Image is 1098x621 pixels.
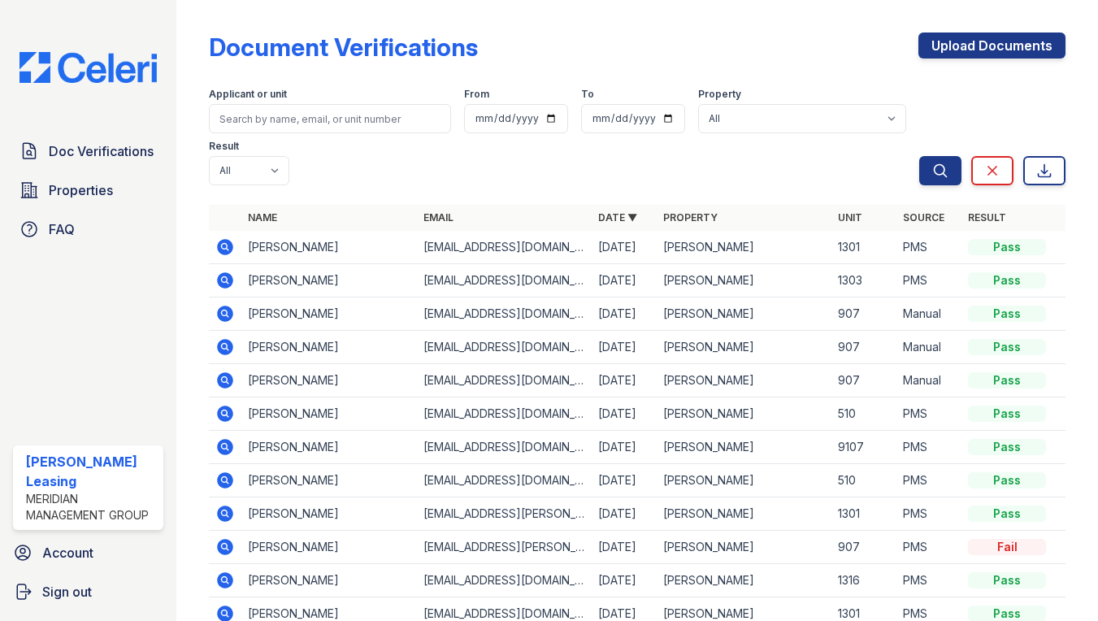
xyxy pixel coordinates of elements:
[657,331,831,364] td: [PERSON_NAME]
[592,564,657,597] td: [DATE]
[657,264,831,297] td: [PERSON_NAME]
[657,464,831,497] td: [PERSON_NAME]
[698,88,741,101] label: Property
[896,264,961,297] td: PMS
[968,339,1046,355] div: Pass
[592,497,657,531] td: [DATE]
[241,564,416,597] td: [PERSON_NAME]
[598,211,637,224] a: Date ▼
[241,397,416,431] td: [PERSON_NAME]
[241,297,416,331] td: [PERSON_NAME]
[417,497,592,531] td: [EMAIL_ADDRESS][PERSON_NAME][DOMAIN_NAME]
[831,431,896,464] td: 9107
[896,297,961,331] td: Manual
[657,497,831,531] td: [PERSON_NAME]
[7,536,170,569] a: Account
[209,33,478,62] div: Document Verifications
[831,264,896,297] td: 1303
[592,264,657,297] td: [DATE]
[423,211,454,224] a: Email
[417,297,592,331] td: [EMAIL_ADDRESS][DOMAIN_NAME]
[417,564,592,597] td: [EMAIL_ADDRESS][DOMAIN_NAME]
[831,397,896,431] td: 510
[831,364,896,397] td: 907
[896,397,961,431] td: PMS
[592,331,657,364] td: [DATE]
[248,211,277,224] a: Name
[592,297,657,331] td: [DATE]
[26,491,157,523] div: Meridian Management Group
[241,231,416,264] td: [PERSON_NAME]
[26,452,157,491] div: [PERSON_NAME] Leasing
[657,297,831,331] td: [PERSON_NAME]
[417,231,592,264] td: [EMAIL_ADDRESS][DOMAIN_NAME]
[417,464,592,497] td: [EMAIL_ADDRESS][DOMAIN_NAME]
[417,331,592,364] td: [EMAIL_ADDRESS][DOMAIN_NAME]
[581,88,594,101] label: To
[417,397,592,431] td: [EMAIL_ADDRESS][DOMAIN_NAME]
[896,231,961,264] td: PMS
[896,531,961,564] td: PMS
[657,231,831,264] td: [PERSON_NAME]
[7,52,170,83] img: CE_Logo_Blue-a8612792a0a2168367f1c8372b55b34899dd931a85d93a1a3d3e32e68fde9ad4.png
[918,33,1065,59] a: Upload Documents
[968,239,1046,255] div: Pass
[241,264,416,297] td: [PERSON_NAME]
[241,331,416,364] td: [PERSON_NAME]
[7,575,170,608] a: Sign out
[831,297,896,331] td: 907
[241,431,416,464] td: [PERSON_NAME]
[657,531,831,564] td: [PERSON_NAME]
[968,472,1046,489] div: Pass
[903,211,944,224] a: Source
[657,564,831,597] td: [PERSON_NAME]
[657,364,831,397] td: [PERSON_NAME]
[13,174,163,206] a: Properties
[241,531,416,564] td: [PERSON_NAME]
[241,497,416,531] td: [PERSON_NAME]
[968,306,1046,322] div: Pass
[592,431,657,464] td: [DATE]
[831,331,896,364] td: 907
[49,141,154,161] span: Doc Verifications
[592,364,657,397] td: [DATE]
[417,264,592,297] td: [EMAIL_ADDRESS][DOMAIN_NAME]
[831,564,896,597] td: 1316
[968,572,1046,588] div: Pass
[592,231,657,264] td: [DATE]
[968,211,1006,224] a: Result
[13,135,163,167] a: Doc Verifications
[896,364,961,397] td: Manual
[896,564,961,597] td: PMS
[831,464,896,497] td: 510
[896,431,961,464] td: PMS
[592,397,657,431] td: [DATE]
[968,406,1046,422] div: Pass
[209,140,239,153] label: Result
[657,397,831,431] td: [PERSON_NAME]
[42,582,92,601] span: Sign out
[464,88,489,101] label: From
[13,213,163,245] a: FAQ
[896,331,961,364] td: Manual
[968,539,1046,555] div: Fail
[831,531,896,564] td: 907
[663,211,718,224] a: Property
[968,372,1046,389] div: Pass
[49,180,113,200] span: Properties
[42,543,93,562] span: Account
[49,219,75,239] span: FAQ
[831,231,896,264] td: 1301
[209,104,451,133] input: Search by name, email, or unit number
[657,431,831,464] td: [PERSON_NAME]
[838,211,862,224] a: Unit
[968,439,1046,455] div: Pass
[831,497,896,531] td: 1301
[241,364,416,397] td: [PERSON_NAME]
[896,464,961,497] td: PMS
[968,506,1046,522] div: Pass
[241,464,416,497] td: [PERSON_NAME]
[417,431,592,464] td: [EMAIL_ADDRESS][DOMAIN_NAME]
[968,272,1046,289] div: Pass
